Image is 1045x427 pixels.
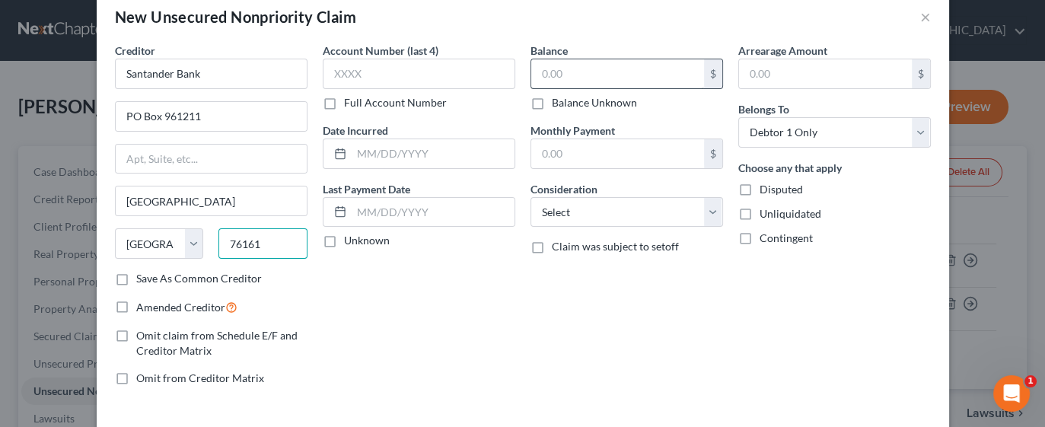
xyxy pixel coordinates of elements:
[552,95,637,110] label: Balance Unknown
[738,160,842,176] label: Choose any that apply
[760,231,813,244] span: Contingent
[704,139,722,168] div: $
[530,43,568,59] label: Balance
[760,183,803,196] span: Disputed
[115,59,307,89] input: Search creditor by name...
[323,123,388,139] label: Date Incurred
[738,103,789,116] span: Belongs To
[344,233,390,248] label: Unknown
[115,6,356,27] div: New Unsecured Nonpriority Claim
[116,102,307,131] input: Enter address...
[323,181,410,197] label: Last Payment Date
[530,123,615,139] label: Monthly Payment
[344,95,447,110] label: Full Account Number
[738,43,827,59] label: Arrearage Amount
[136,371,264,384] span: Omit from Creditor Matrix
[323,43,438,59] label: Account Number (last 4)
[760,207,821,220] span: Unliquidated
[136,271,262,286] label: Save As Common Creditor
[530,181,597,197] label: Consideration
[704,59,722,88] div: $
[115,44,155,57] span: Creditor
[218,228,307,259] input: Enter zip...
[352,198,515,227] input: MM/DD/YYYY
[531,139,704,168] input: 0.00
[323,59,515,89] input: XXXX
[116,145,307,174] input: Apt, Suite, etc...
[352,139,515,168] input: MM/DD/YYYY
[552,240,679,253] span: Claim was subject to setoff
[993,375,1030,412] iframe: Intercom live chat
[116,186,307,215] input: Enter city...
[739,59,912,88] input: 0.00
[136,301,225,314] span: Amended Creditor
[136,329,298,357] span: Omit claim from Schedule E/F and Creditor Matrix
[531,59,704,88] input: 0.00
[1024,375,1037,387] span: 1
[920,8,931,26] button: ×
[912,59,930,88] div: $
